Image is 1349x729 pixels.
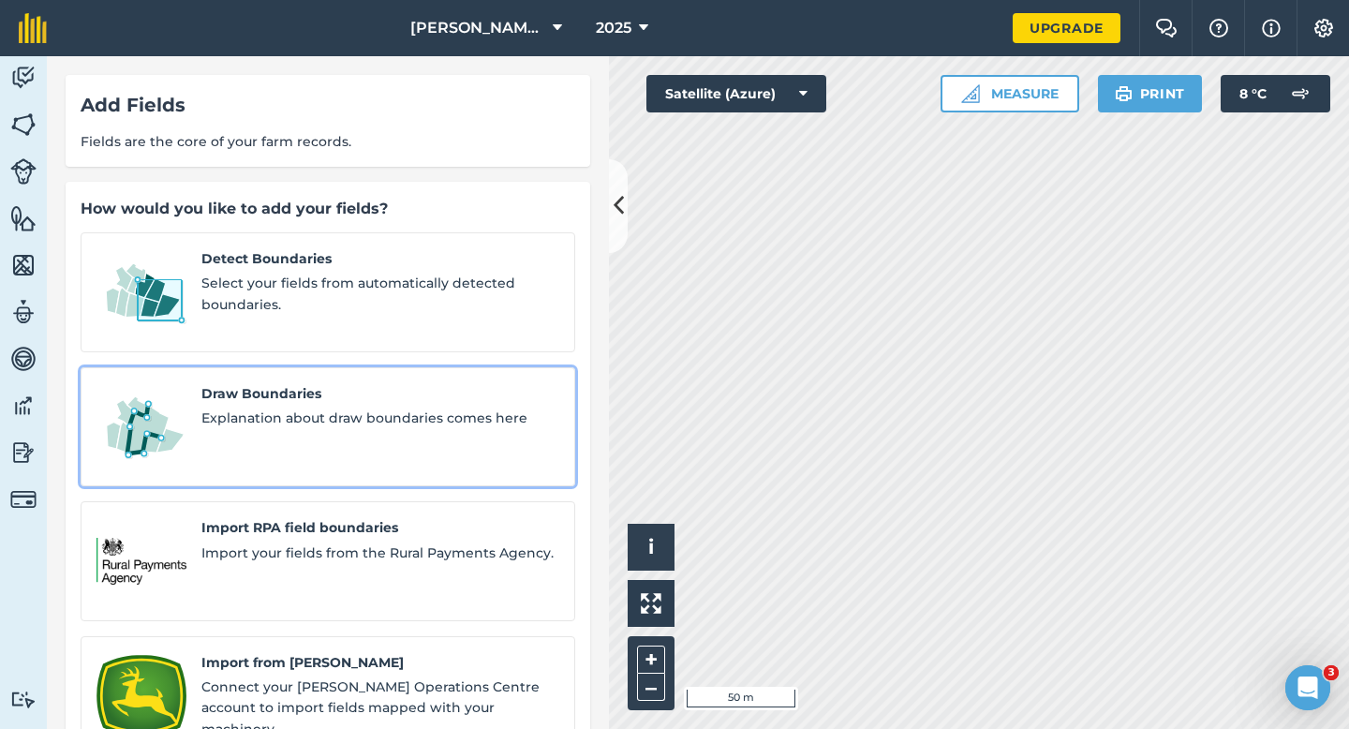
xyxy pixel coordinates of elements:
img: svg+xml;base64,PHN2ZyB4bWxucz0iaHR0cDovL3d3dy53My5vcmcvMjAwMC9zdmciIHdpZHRoPSI1NiIgaGVpZ2h0PSI2MC... [10,251,37,279]
img: svg+xml;base64,PD94bWwgdmVyc2lvbj0iMS4wIiBlbmNvZGluZz0idXRmLTgiPz4KPCEtLSBHZW5lcmF0b3I6IEFkb2JlIE... [10,486,37,513]
button: i [628,524,674,571]
img: svg+xml;base64,PHN2ZyB4bWxucz0iaHR0cDovL3d3dy53My5vcmcvMjAwMC9zdmciIHdpZHRoPSIxOSIgaGVpZ2h0PSIyNC... [1115,82,1133,105]
button: – [637,674,665,701]
a: Import RPA field boundariesImport RPA field boundariesImport your fields from the Rural Payments ... [81,501,575,621]
span: Import from [PERSON_NAME] [201,652,559,673]
img: fieldmargin Logo [19,13,47,43]
img: Draw Boundaries [96,383,186,471]
img: svg+xml;base64,PD94bWwgdmVyc2lvbj0iMS4wIiBlbmNvZGluZz0idXRmLTgiPz4KPCEtLSBHZW5lcmF0b3I6IEFkb2JlIE... [10,64,37,92]
a: Draw BoundariesDraw BoundariesExplanation about draw boundaries comes here [81,367,575,487]
button: Satellite (Azure) [646,75,826,112]
span: 8 ° C [1239,75,1267,112]
a: Upgrade [1013,13,1120,43]
span: Detect Boundaries [201,248,559,269]
span: i [648,535,654,558]
button: + [637,646,665,674]
span: 3 [1324,665,1339,680]
img: A question mark icon [1208,19,1230,37]
span: Explanation about draw boundaries comes here [201,408,559,428]
img: svg+xml;base64,PD94bWwgdmVyc2lvbj0iMS4wIiBlbmNvZGluZz0idXRmLTgiPz4KPCEtLSBHZW5lcmF0b3I6IEFkb2JlIE... [10,345,37,373]
img: svg+xml;base64,PD94bWwgdmVyc2lvbj0iMS4wIiBlbmNvZGluZz0idXRmLTgiPz4KPCEtLSBHZW5lcmF0b3I6IEFkb2JlIE... [10,158,37,185]
button: Measure [941,75,1079,112]
img: svg+xml;base64,PHN2ZyB4bWxucz0iaHR0cDovL3d3dy53My5vcmcvMjAwMC9zdmciIHdpZHRoPSI1NiIgaGVpZ2h0PSI2MC... [10,204,37,232]
div: Add Fields [81,90,575,120]
span: Import your fields from the Rural Payments Agency. [201,543,559,563]
img: svg+xml;base64,PD94bWwgdmVyc2lvbj0iMS4wIiBlbmNvZGluZz0idXRmLTgiPz4KPCEtLSBHZW5lcmF0b3I6IEFkb2JlIE... [10,691,37,708]
a: Detect BoundariesDetect BoundariesSelect your fields from automatically detected boundaries. [81,232,575,352]
img: Detect Boundaries [96,248,186,336]
img: A cog icon [1312,19,1335,37]
img: Two speech bubbles overlapping with the left bubble in the forefront [1155,19,1178,37]
div: How would you like to add your fields? [81,197,575,221]
img: svg+xml;base64,PD94bWwgdmVyc2lvbj0iMS4wIiBlbmNvZGluZz0idXRmLTgiPz4KPCEtLSBHZW5lcmF0b3I6IEFkb2JlIE... [10,298,37,326]
span: Select your fields from automatically detected boundaries. [201,273,559,315]
iframe: Intercom live chat [1285,665,1330,710]
img: svg+xml;base64,PD94bWwgdmVyc2lvbj0iMS4wIiBlbmNvZGluZz0idXRmLTgiPz4KPCEtLSBHZW5lcmF0b3I6IEFkb2JlIE... [1282,75,1319,112]
span: 2025 [596,17,631,39]
img: svg+xml;base64,PD94bWwgdmVyc2lvbj0iMS4wIiBlbmNvZGluZz0idXRmLTgiPz4KPCEtLSBHZW5lcmF0b3I6IEFkb2JlIE... [10,439,37,467]
img: Import RPA field boundaries [96,517,186,605]
img: svg+xml;base64,PHN2ZyB4bWxucz0iaHR0cDovL3d3dy53My5vcmcvMjAwMC9zdmciIHdpZHRoPSI1NiIgaGVpZ2h0PSI2MC... [10,111,37,139]
button: 8 °C [1221,75,1330,112]
img: svg+xml;base64,PD94bWwgdmVyc2lvbj0iMS4wIiBlbmNvZGluZz0idXRmLTgiPz4KPCEtLSBHZW5lcmF0b3I6IEFkb2JlIE... [10,392,37,420]
button: Print [1098,75,1203,112]
img: svg+xml;base64,PHN2ZyB4bWxucz0iaHR0cDovL3d3dy53My5vcmcvMjAwMC9zdmciIHdpZHRoPSIxNyIgaGVpZ2h0PSIxNy... [1262,17,1281,39]
span: [PERSON_NAME] & Sons Farming [410,17,545,39]
span: Import RPA field boundaries [201,517,559,538]
img: Four arrows, one pointing top left, one top right, one bottom right and the last bottom left [641,593,661,614]
img: Ruler icon [961,84,980,103]
span: Fields are the core of your farm records. [81,131,575,152]
span: Draw Boundaries [201,383,559,404]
